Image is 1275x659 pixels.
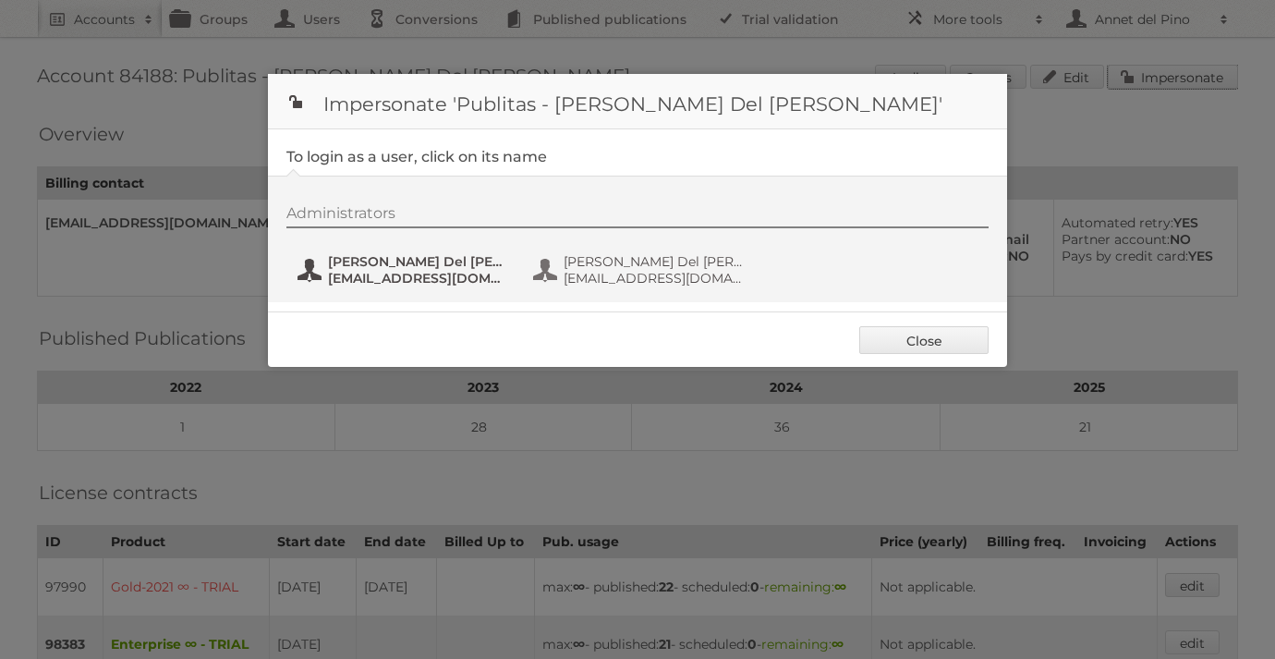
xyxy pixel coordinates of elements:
span: [EMAIL_ADDRESS][DOMAIN_NAME] [328,270,507,287]
span: [EMAIL_ADDRESS][DOMAIN_NAME] [564,270,743,287]
span: [PERSON_NAME] Del [PERSON_NAME] [328,253,507,270]
span: [PERSON_NAME] Del [PERSON_NAME] [564,253,743,270]
div: Administrators [286,204,989,228]
button: [PERSON_NAME] Del [PERSON_NAME] [EMAIL_ADDRESS][DOMAIN_NAME] [531,251,748,288]
a: Close [859,326,989,354]
legend: To login as a user, click on its name [286,148,547,165]
h1: Impersonate 'Publitas - [PERSON_NAME] Del [PERSON_NAME]' [268,74,1007,129]
button: [PERSON_NAME] Del [PERSON_NAME] [EMAIL_ADDRESS][DOMAIN_NAME] [296,251,513,288]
